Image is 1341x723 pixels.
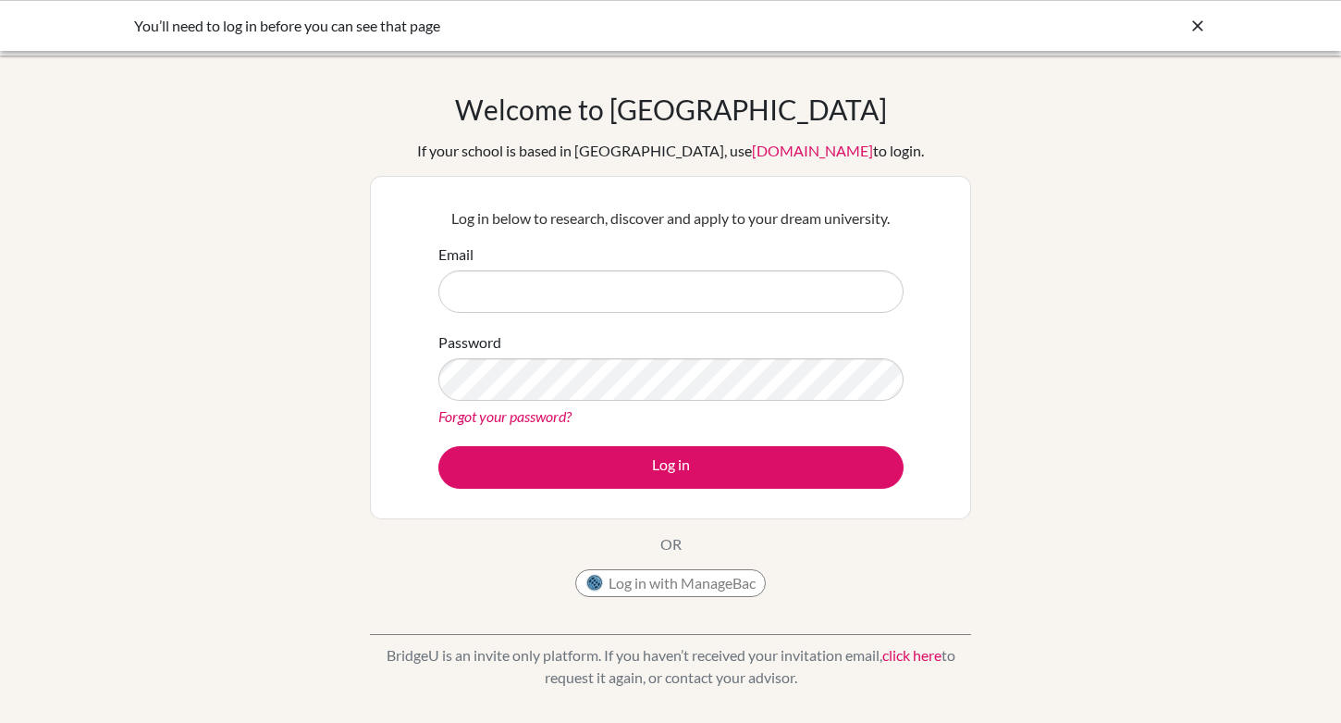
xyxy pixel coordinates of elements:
[438,446,904,489] button: Log in
[438,331,501,354] label: Password
[438,243,474,266] label: Email
[575,569,766,597] button: Log in with ManageBac
[752,142,873,159] a: [DOMAIN_NAME]
[417,140,924,162] div: If your school is based in [GEOGRAPHIC_DATA], use to login.
[455,93,887,126] h1: Welcome to [GEOGRAPHIC_DATA]
[882,646,941,664] a: click here
[438,207,904,230] p: Log in below to research, discover and apply to your dream university.
[660,533,682,555] p: OR
[370,644,971,689] p: BridgeU is an invite only platform. If you haven’t received your invitation email, to request it ...
[134,15,929,37] div: You’ll need to log in before you can see that page
[438,407,572,425] a: Forgot your password?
